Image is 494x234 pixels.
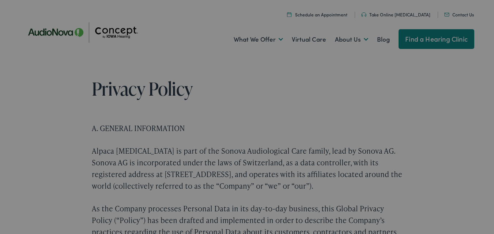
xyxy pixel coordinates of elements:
[399,29,474,49] a: Find a Hearing Clinic
[444,11,474,18] a: Contact Us
[234,26,283,53] a: What We Offer
[92,145,403,192] p: Alpaca [MEDICAL_DATA] is part of the Sonova Audiological Care family, lead by Sonova AG. Sonova A...
[92,122,403,134] p: A. GENERAL INFORMATION
[287,11,347,18] a: Schedule an Appointment
[377,26,390,53] a: Blog
[444,13,449,16] img: utility icon
[292,26,326,53] a: Virtual Care
[92,78,403,99] h1: Privacy Policy
[361,12,366,17] img: utility icon
[287,12,291,17] img: A calendar icon to schedule an appointment at Concept by Iowa Hearing.
[335,26,368,53] a: About Us
[361,11,430,18] a: Take Online [MEDICAL_DATA]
